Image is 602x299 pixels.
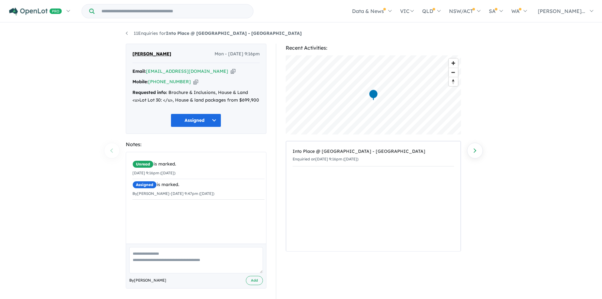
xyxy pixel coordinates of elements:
span: Mon - [DATE] 9:16pm [215,50,260,58]
button: Zoom in [449,59,458,68]
button: Copy [231,68,235,75]
strong: Into Place @ [GEOGRAPHIC_DATA] - [GEOGRAPHIC_DATA] [166,30,302,36]
small: [DATE] 9:16pm ([DATE]) [132,171,175,175]
button: Zoom out [449,68,458,77]
a: [EMAIL_ADDRESS][DOMAIN_NAME] [146,68,228,74]
button: Add [246,276,263,285]
button: Copy [193,78,198,85]
div: is marked. [132,181,265,189]
div: Map marker [368,89,378,101]
a: 11Enquiries forInto Place @ [GEOGRAPHIC_DATA] - [GEOGRAPHIC_DATA] [126,30,302,36]
span: [PERSON_NAME] [132,50,171,58]
span: Assigned [132,181,157,189]
small: Enquiried on [DATE] 9:16pm ([DATE]) [293,157,358,161]
input: Try estate name, suburb, builder or developer [96,4,252,18]
button: Assigned [171,114,221,127]
strong: Mobile: [132,79,148,84]
strong: Email: [132,68,146,74]
a: Into Place @ [GEOGRAPHIC_DATA] - [GEOGRAPHIC_DATA]Enquiried on[DATE] 9:16pm ([DATE]) [293,145,454,166]
a: [PHONE_NUMBER] [148,79,191,84]
div: Recent Activities: [286,44,461,52]
span: Unread [132,160,154,168]
div: is marked. [132,160,265,168]
div: Brochure & Inclusions, House & Land <u>Lot Lot 30: </u>, House & land packages from $699,900 [132,89,260,104]
canvas: Map [286,55,461,134]
div: Notes: [126,140,266,149]
span: By [PERSON_NAME] [129,277,166,283]
div: Into Place @ [GEOGRAPHIC_DATA] - [GEOGRAPHIC_DATA] [293,148,454,155]
button: Reset bearing to north [449,77,458,86]
span: [PERSON_NAME]... [538,8,585,14]
img: Openlot PRO Logo White [9,8,62,16]
small: By [PERSON_NAME] - [DATE] 9:47pm ([DATE]) [132,191,214,196]
nav: breadcrumb [126,30,477,37]
strong: Requested info: [132,90,167,95]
